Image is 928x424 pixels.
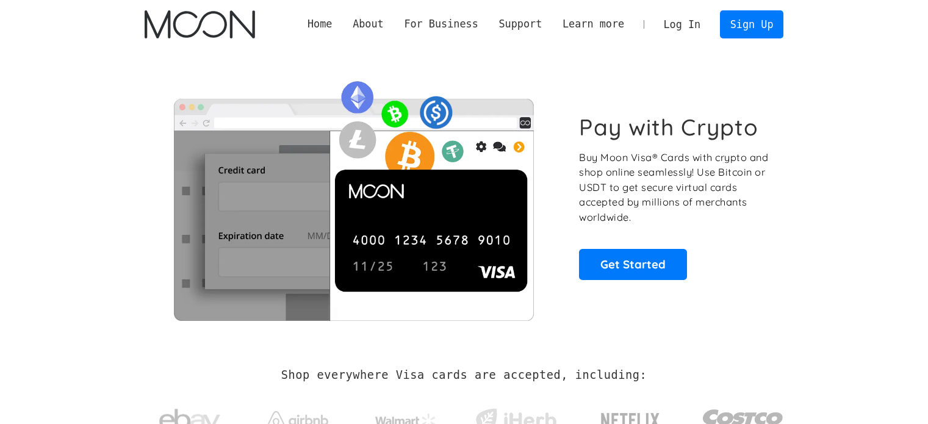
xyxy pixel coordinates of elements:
h2: Shop everywhere Visa cards are accepted, including: [281,368,647,382]
a: home [145,10,255,38]
div: For Business [404,16,478,32]
a: Get Started [579,249,687,279]
p: Buy Moon Visa® Cards with crypto and shop online seamlessly! Use Bitcoin or USDT to get secure vi... [579,150,770,225]
div: Support [489,16,552,32]
div: About [342,16,394,32]
div: For Business [394,16,489,32]
a: Log In [653,11,711,38]
div: Learn more [563,16,624,32]
img: Moon Logo [145,10,255,38]
div: About [353,16,384,32]
a: Home [297,16,342,32]
a: Sign Up [720,10,783,38]
img: Moon Cards let you spend your crypto anywhere Visa is accepted. [145,73,563,320]
div: Learn more [552,16,635,32]
div: Support [498,16,542,32]
h1: Pay with Crypto [579,113,758,141]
